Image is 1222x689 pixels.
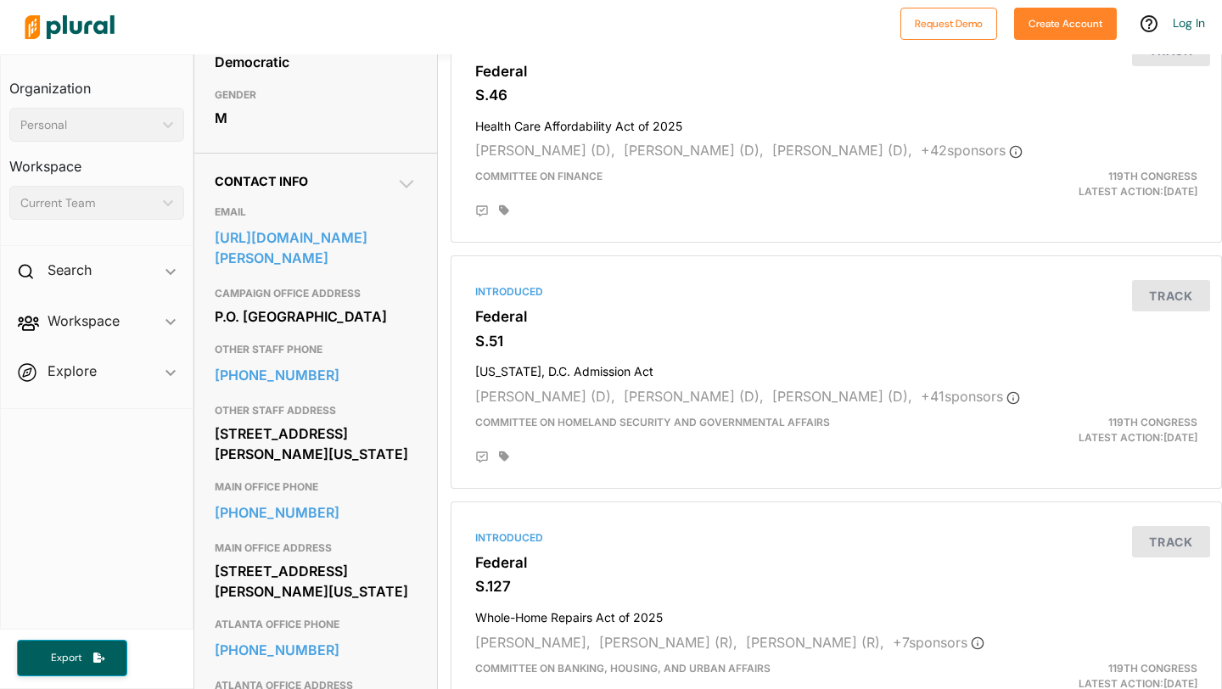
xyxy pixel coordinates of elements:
button: Track [1132,526,1210,557]
span: [PERSON_NAME] (R), [746,634,884,651]
h4: Whole-Home Repairs Act of 2025 [475,602,1197,625]
span: [PERSON_NAME] (D), [772,388,912,405]
div: M [215,105,417,131]
h3: OTHER STAFF PHONE [215,339,417,360]
div: Personal [20,116,156,134]
h3: Federal [475,308,1197,325]
h3: S.127 [475,578,1197,595]
div: Latest Action: [DATE] [961,169,1210,199]
span: Contact Info [215,174,308,188]
div: [STREET_ADDRESS][PERSON_NAME][US_STATE] [215,421,417,467]
span: + 41 sponsor s [921,388,1020,405]
div: Latest Action: [DATE] [961,415,1210,445]
span: [PERSON_NAME] (R), [599,634,737,651]
button: Request Demo [900,8,997,40]
span: 119th Congress [1108,416,1197,429]
h3: ATLANTA OFFICE PHONE [215,614,417,635]
button: Track [1132,280,1210,311]
a: Request Demo [900,14,997,31]
h4: [US_STATE], D.C. Admission Act [475,356,1197,379]
h3: MAIN OFFICE PHONE [215,477,417,497]
div: P.O. [GEOGRAPHIC_DATA] [215,304,417,329]
h3: S.51 [475,333,1197,350]
a: Log In [1173,15,1205,31]
span: Committee on Homeland Security and Governmental Affairs [475,416,830,429]
span: [PERSON_NAME] (D), [624,142,764,159]
span: [PERSON_NAME] (D), [475,388,615,405]
span: 119th Congress [1108,170,1197,182]
h3: OTHER STAFF ADDRESS [215,401,417,421]
a: [URL][DOMAIN_NAME][PERSON_NAME] [215,225,417,271]
div: Add Position Statement [475,204,489,218]
div: Introduced [475,530,1197,546]
span: [PERSON_NAME] (D), [624,388,764,405]
a: [PHONE_NUMBER] [215,362,417,388]
a: [PHONE_NUMBER] [215,637,417,663]
span: [PERSON_NAME], [475,634,591,651]
h3: CAMPAIGN OFFICE ADDRESS [215,283,417,304]
a: Create Account [1014,14,1117,31]
h3: EMAIL [215,202,417,222]
div: Add tags [499,204,509,216]
div: Add Position Statement [475,451,489,464]
div: Add tags [499,451,509,462]
span: Export [39,651,93,665]
span: [PERSON_NAME] (D), [475,142,615,159]
span: 119th Congress [1108,662,1197,675]
div: Current Team [20,194,156,212]
h3: Federal [475,554,1197,571]
h3: GENDER [215,85,417,105]
h3: S.46 [475,87,1197,104]
span: Committee on Finance [475,170,603,182]
h3: MAIN OFFICE ADDRESS [215,538,417,558]
h3: Federal [475,63,1197,80]
a: [PHONE_NUMBER] [215,500,417,525]
h3: Workspace [9,142,184,179]
div: Democratic [215,49,417,75]
span: + 7 sponsor s [893,634,984,651]
button: Create Account [1014,8,1117,40]
div: Introduced [475,284,1197,300]
h4: Health Care Affordability Act of 2025 [475,111,1197,134]
div: [STREET_ADDRESS][PERSON_NAME][US_STATE] [215,558,417,604]
h3: Organization [9,64,184,101]
span: [PERSON_NAME] (D), [772,142,912,159]
button: Export [17,640,127,676]
span: Committee on Banking, Housing, and Urban Affairs [475,662,771,675]
span: + 42 sponsor s [921,142,1023,159]
h2: Search [48,260,92,279]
